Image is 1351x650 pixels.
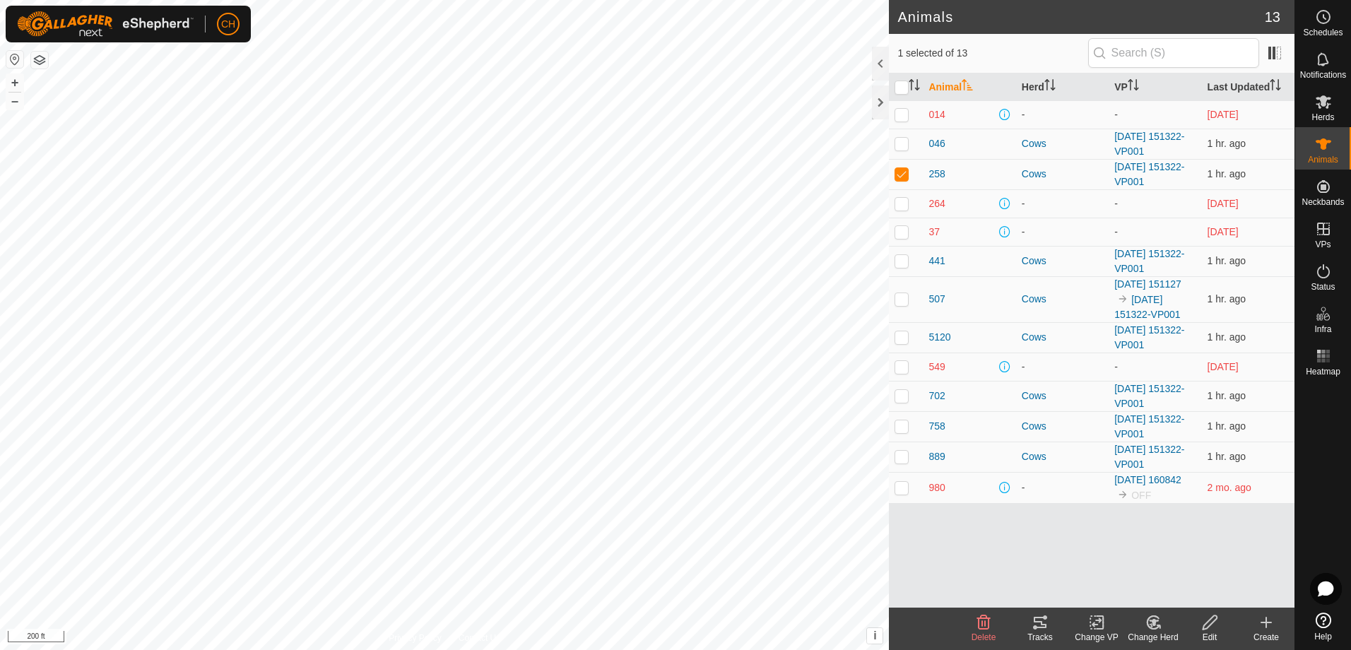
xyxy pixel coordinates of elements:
span: Infra [1314,325,1331,333]
a: [DATE] 151322-VP001 [1114,248,1184,274]
span: 1 selected of 13 [897,46,1087,61]
app-display-virtual-paddock-transition: - [1114,226,1118,237]
div: Edit [1181,631,1238,644]
span: 13 [1265,6,1280,28]
span: OFF [1131,490,1151,501]
span: 441 [928,254,945,268]
span: 5120 [928,330,950,345]
a: [DATE] 151322-VP001 [1114,294,1180,320]
a: [DATE] 151322-VP001 [1114,444,1184,470]
div: - [1022,107,1103,122]
span: Heatmap [1306,367,1340,376]
div: Change VP [1068,631,1125,644]
span: Neckbands [1302,198,1344,206]
div: - [1022,480,1103,495]
div: Cows [1022,419,1103,434]
span: 37 [928,225,940,240]
span: Aug 18, 2025, 3:02 PM [1208,451,1246,462]
th: VP [1109,73,1201,101]
p-sorticon: Activate to sort [909,81,920,93]
span: i [873,630,876,642]
div: Cows [1022,389,1103,403]
a: [DATE] 151322-VP001 [1114,383,1184,409]
span: 889 [928,449,945,464]
img: Gallagher Logo [17,11,194,37]
span: Delete [972,632,996,642]
span: Jun 11, 2025, 11:17 AM [1208,482,1251,493]
span: Aug 18, 2025, 3:02 PM [1208,138,1246,149]
div: - [1022,225,1103,240]
p-sorticon: Activate to sort [1128,81,1139,93]
span: Aug 18, 2025, 3:02 PM [1208,420,1246,432]
h2: Animals [897,8,1264,25]
button: + [6,74,23,91]
span: 758 [928,419,945,434]
a: [DATE] 151322-VP001 [1114,161,1184,187]
span: Aug 18, 2025, 3:02 PM [1208,331,1246,343]
span: VPs [1315,240,1331,249]
span: 702 [928,389,945,403]
img: to [1117,489,1128,500]
input: Search (S) [1088,38,1259,68]
span: 014 [928,107,945,122]
span: Notifications [1300,71,1346,79]
a: [DATE] 151322-VP001 [1114,413,1184,439]
app-display-virtual-paddock-transition: - [1114,361,1118,372]
div: Cows [1022,136,1103,151]
span: Status [1311,283,1335,291]
span: Aug 18, 2025, 3:02 PM [1208,390,1246,401]
button: Reset Map [6,51,23,68]
div: Cows [1022,292,1103,307]
div: Cows [1022,330,1103,345]
span: 264 [928,196,945,211]
th: Last Updated [1202,73,1294,101]
span: 046 [928,136,945,151]
span: 980 [928,480,945,495]
span: Jul 21, 2025, 8:47 PM [1208,226,1239,237]
div: Cows [1022,254,1103,268]
span: 549 [928,360,945,374]
div: Change Herd [1125,631,1181,644]
div: - [1022,196,1103,211]
p-sorticon: Activate to sort [962,81,973,93]
span: Animals [1308,155,1338,164]
a: Contact Us [459,632,500,644]
span: CH [221,17,235,32]
a: Privacy Policy [389,632,442,644]
div: Cows [1022,449,1103,464]
span: Aug 9, 2025, 9:17 PM [1208,109,1239,120]
th: Animal [923,73,1015,101]
button: i [867,628,883,644]
span: Herds [1311,113,1334,122]
span: Aug 9, 2025, 9:17 PM [1208,361,1239,372]
a: [DATE] 151127 [1114,278,1181,290]
app-display-virtual-paddock-transition: - [1114,198,1118,209]
span: 258 [928,167,945,182]
a: [DATE] 160842 [1114,474,1181,485]
a: [DATE] 151322-VP001 [1114,324,1184,350]
span: 507 [928,292,945,307]
div: - [1022,360,1103,374]
div: Tracks [1012,631,1068,644]
button: – [6,93,23,110]
a: Help [1295,607,1351,646]
button: Map Layers [31,52,48,69]
a: [DATE] 151322-VP001 [1114,131,1184,157]
app-display-virtual-paddock-transition: - [1114,109,1118,120]
span: Help [1314,632,1332,641]
div: Cows [1022,167,1103,182]
p-sorticon: Activate to sort [1270,81,1281,93]
p-sorticon: Activate to sort [1044,81,1056,93]
th: Herd [1016,73,1109,101]
span: Aug 18, 2025, 3:02 PM [1208,168,1246,179]
span: Aug 18, 2025, 3:02 PM [1208,255,1246,266]
div: Create [1238,631,1294,644]
img: to [1117,293,1128,305]
span: Schedules [1303,28,1343,37]
span: Aug 9, 2025, 9:17 PM [1208,198,1239,209]
span: Aug 18, 2025, 3:02 PM [1208,293,1246,305]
